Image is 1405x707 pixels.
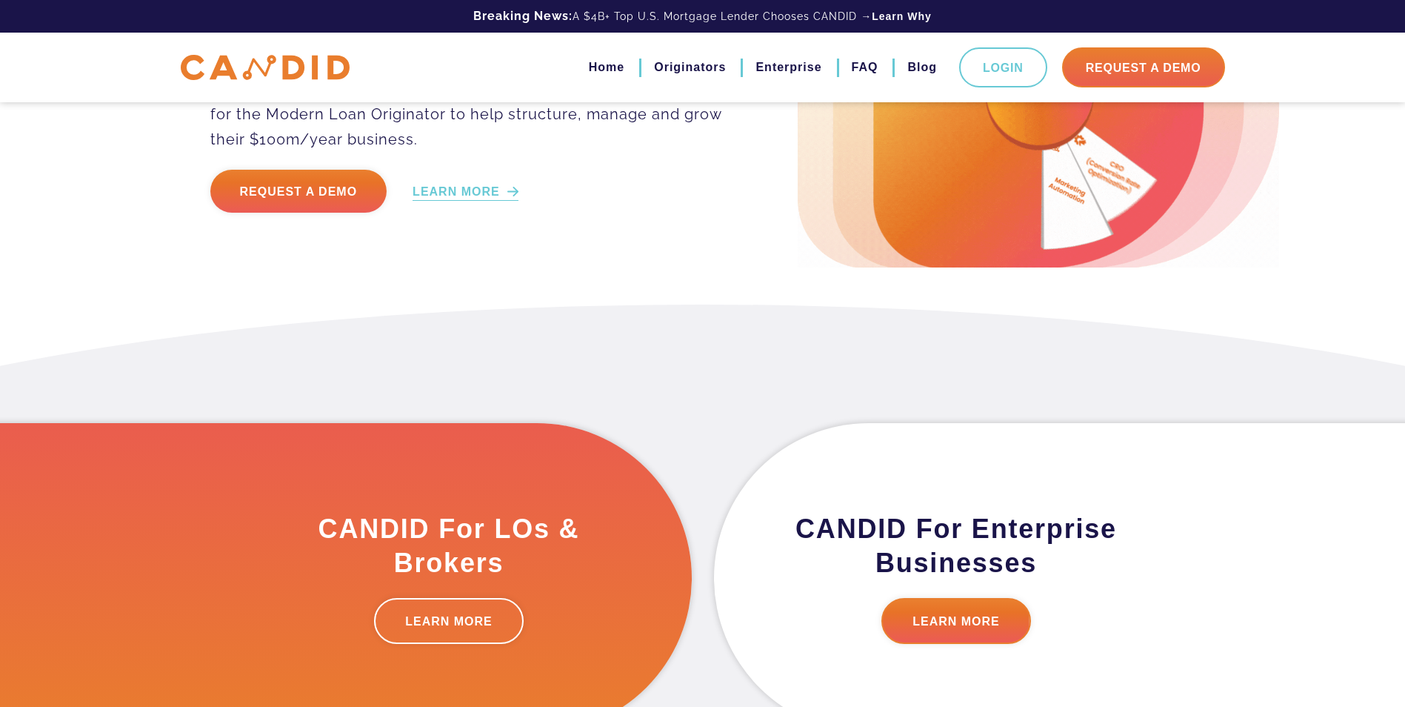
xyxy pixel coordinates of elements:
[907,55,937,80] a: Blog
[210,76,724,152] p: CANDID is the only mortgage marketing and sales ecosystem built for the Modern Loan Originator to...
[959,47,1047,87] a: Login
[654,55,726,80] a: Originators
[473,9,573,23] b: Breaking News:
[881,598,1031,644] a: LEARN MORE
[281,512,618,580] h3: CANDID For LOs & Brokers
[1062,47,1225,87] a: Request A Demo
[413,184,518,201] a: LEARN MORE
[788,512,1125,580] h3: CANDID For Enterprise Businesses
[589,55,624,80] a: Home
[872,9,932,24] a: Learn Why
[210,170,387,213] a: Request a Demo
[181,55,350,81] img: CANDID APP
[852,55,878,80] a: FAQ
[755,55,821,80] a: Enterprise
[374,598,524,644] a: LEARN MORE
